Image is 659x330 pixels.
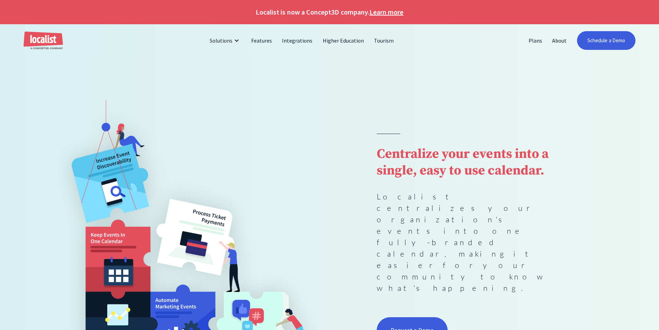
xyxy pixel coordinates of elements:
[369,32,399,49] a: Tourism
[577,31,635,50] a: Schedule a Demo
[210,36,232,45] div: Solutions
[377,146,549,179] strong: Centralize your events into a single, easy to use calendar.
[547,32,572,49] a: About
[369,7,403,17] a: Learn more
[246,32,277,49] a: Features
[24,32,63,50] a: home
[318,32,369,49] a: Higher Education
[524,32,547,49] a: Plans
[204,32,246,49] div: Solutions
[377,191,565,294] p: Localist centralizes your organization's events into one fully-branded calendar, making it easier...
[277,32,318,49] a: Integrations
